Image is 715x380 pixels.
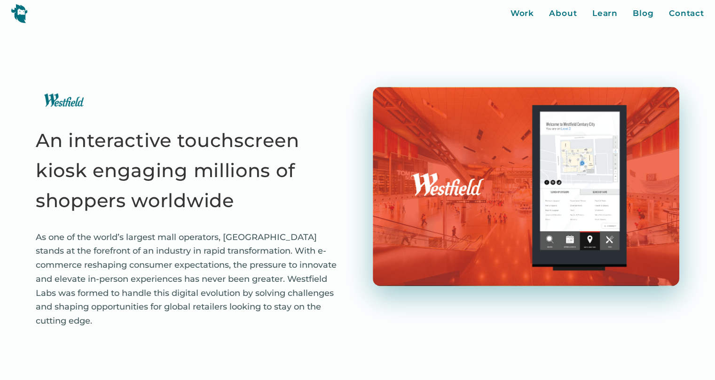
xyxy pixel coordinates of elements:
[11,4,28,23] img: yeti logo icon
[633,8,654,20] a: Blog
[36,125,342,216] h1: An interactive touchscreen kiosk engaging millions of shoppers worldwide
[549,8,577,20] a: About
[511,8,534,20] a: Work
[592,8,618,20] a: Learn
[36,231,342,328] p: As one of the world’s largest mall operators, [GEOGRAPHIC_DATA] stands at the forefront of an ind...
[669,8,704,20] a: Contact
